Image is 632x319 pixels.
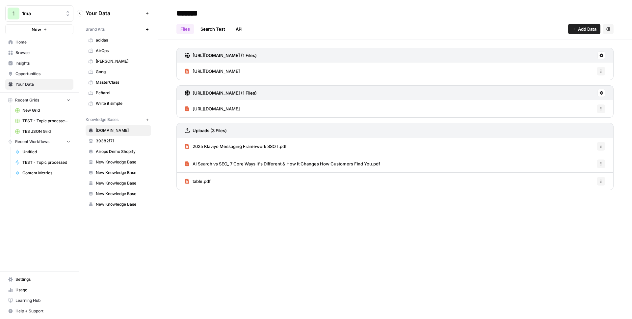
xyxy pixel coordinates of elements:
[96,159,148,165] span: New Knowledge Base
[12,147,73,157] a: Untitled
[197,24,229,34] a: Search Test
[96,128,148,133] span: [DOMAIN_NAME]
[86,167,151,178] a: New Knowledge Base
[86,136,151,146] a: 39382f71
[15,298,70,304] span: Learning Hub
[96,37,148,43] span: adidas
[86,188,151,199] a: New Knowledge Base
[232,24,247,34] a: API
[86,77,151,88] a: MasterClass
[22,129,70,134] span: TES JSON Grid
[12,116,73,126] a: TEST - Topic processed Grid
[22,159,70,165] span: TEST - Topic processed
[193,68,240,74] span: [URL][DOMAIN_NAME]
[5,37,73,47] a: Home
[193,90,257,96] h3: [URL][DOMAIN_NAME] (1 Files)
[22,149,70,155] span: Untitled
[12,168,73,178] a: Content Metrics
[96,191,148,197] span: New Knowledge Base
[15,81,70,87] span: Your Data
[96,79,148,85] span: MasterClass
[86,45,151,56] a: AirOps
[96,90,148,96] span: Peñarol
[5,5,73,22] button: Workspace: 1ma
[185,48,257,63] a: [URL][DOMAIN_NAME] (1 Files)
[86,117,118,123] span: Knowledge Bases
[96,149,148,155] span: Airops Demo Shopify
[5,295,73,306] a: Learning Hub
[86,56,151,67] a: [PERSON_NAME]
[96,48,148,54] span: AirOps
[13,10,15,17] span: 1
[185,100,240,117] a: [URL][DOMAIN_NAME]
[185,155,380,172] a: AI Search vs SEO_ 7 Core Ways It's Different & How It Changes How Customers Find You.pdf
[15,308,70,314] span: Help + Support
[5,47,73,58] a: Browse
[86,67,151,77] a: Gong
[15,60,70,66] span: Insights
[185,123,227,138] a: Uploads (3 Files)
[86,88,151,98] a: Peñarol
[5,285,73,295] a: Usage
[5,69,73,79] a: Opportunities
[22,170,70,176] span: Content Metrics
[5,24,73,34] button: New
[86,178,151,188] a: New Knowledge Base
[5,306,73,316] button: Help + Support
[5,58,73,69] a: Insights
[96,69,148,75] span: Gong
[86,98,151,109] a: Write it simple
[193,160,380,167] span: AI Search vs SEO_ 7 Core Ways It's Different & How It Changes How Customers Find You.pdf
[185,86,257,100] a: [URL][DOMAIN_NAME] (1 Files)
[15,39,70,45] span: Home
[15,50,70,56] span: Browse
[22,107,70,113] span: New Grid
[5,137,73,147] button: Recent Workflows
[12,126,73,137] a: TES JSON Grid
[86,26,105,32] span: Brand Kits
[12,157,73,168] a: TEST - Topic processed
[176,24,194,34] a: Files
[86,9,143,17] span: Your Data
[5,274,73,285] a: Settings
[96,180,148,186] span: New Knowledge Base
[578,26,596,32] span: Add Data
[5,79,73,90] a: Your Data
[15,287,70,293] span: Usage
[193,127,227,134] h3: Uploads (3 Files)
[15,276,70,282] span: Settings
[193,143,287,150] span: 2025 Klaviyo Messaging Framework SSOT.pdf
[86,35,151,45] a: adidas
[86,125,151,136] a: [DOMAIN_NAME]
[185,138,287,155] a: 2025 Klaviyo Messaging Framework SSOT.pdf
[5,95,73,105] button: Recent Grids
[96,58,148,64] span: [PERSON_NAME]
[96,170,148,176] span: New Knowledge Base
[22,118,70,124] span: TEST - Topic processed Grid
[96,101,148,106] span: Write it simple
[86,146,151,157] a: Airops Demo Shopify
[86,157,151,167] a: New Knowledge Base
[32,26,41,33] span: New
[86,199,151,210] a: New Knowledge Base
[15,139,49,145] span: Recent Workflows
[193,178,211,185] span: table.pdf
[96,138,148,144] span: 39382f71
[12,105,73,116] a: New Grid
[96,201,148,207] span: New Knowledge Base
[185,173,211,190] a: table.pdf
[193,52,257,59] h3: [URL][DOMAIN_NAME] (1 Files)
[185,63,240,80] a: [URL][DOMAIN_NAME]
[22,10,62,17] span: 1ma
[15,71,70,77] span: Opportunities
[193,105,240,112] span: [URL][DOMAIN_NAME]
[15,97,39,103] span: Recent Grids
[568,24,600,34] button: Add Data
